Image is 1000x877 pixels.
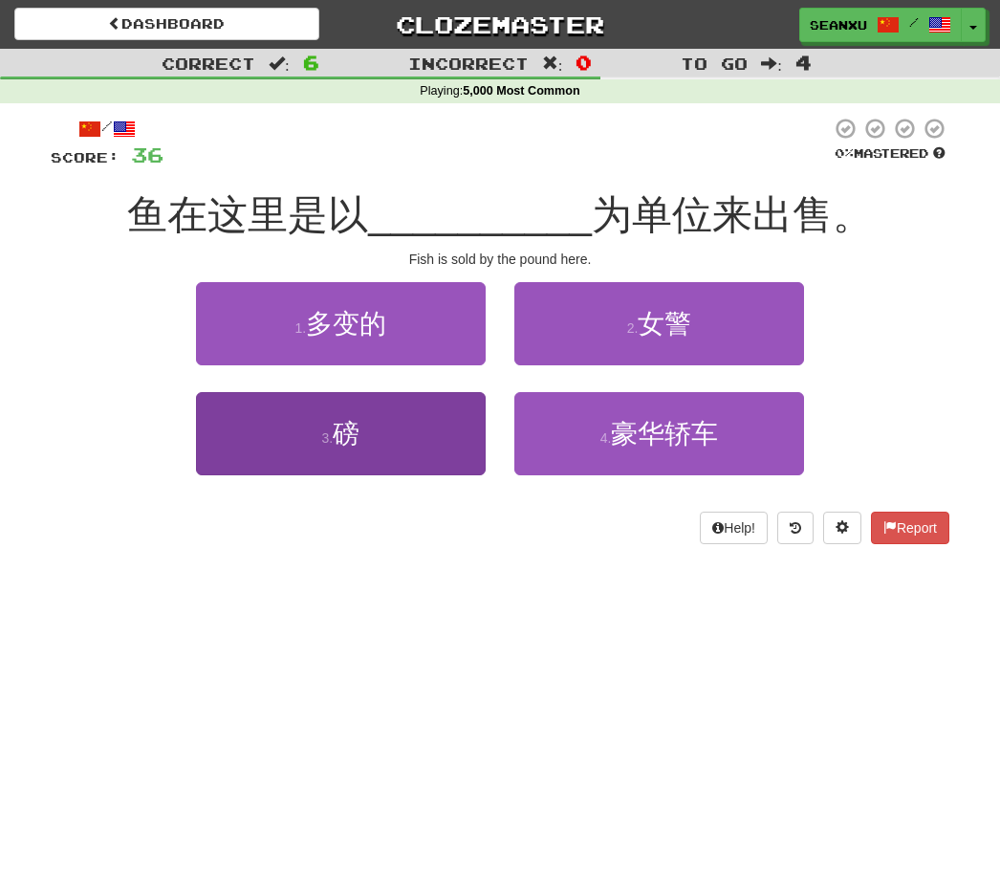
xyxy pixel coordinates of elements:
span: 36 [131,143,163,166]
a: SeanXu / [799,8,962,42]
span: : [542,55,563,72]
span: : [269,55,290,72]
a: Clozemaster [348,8,653,41]
strong: 5,000 Most Common [463,84,579,98]
span: 为单位来出售。 [592,192,873,237]
span: __________ [368,192,592,237]
button: Round history (alt+y) [777,512,814,544]
span: : [761,55,782,72]
div: Fish is sold by the pound here. [51,250,949,269]
div: / [51,117,163,141]
span: / [909,15,919,29]
span: 4 [795,51,812,74]
small: 1 . [294,320,306,336]
span: 豪华轿车 [611,419,718,449]
span: 鱼在这里是以 [127,192,368,237]
span: 6 [303,51,319,74]
small: 2 . [627,320,639,336]
span: 多变的 [306,309,386,339]
div: Mastered [831,145,949,163]
button: 4.豪华轿车 [514,392,804,475]
small: 3 . [321,430,333,446]
button: Help! [700,512,768,544]
small: 4 . [600,430,612,446]
span: 女警 [638,309,691,339]
button: 3.磅 [196,392,486,475]
span: Score: [51,149,120,165]
span: To go [681,54,748,73]
span: 磅 [333,419,359,449]
span: Incorrect [408,54,529,73]
span: Correct [162,54,255,73]
button: 2.女警 [514,282,804,365]
span: 0 [576,51,592,74]
button: Report [871,512,949,544]
a: Dashboard [14,8,319,40]
span: 0 % [835,145,854,161]
button: 1.多变的 [196,282,486,365]
span: SeanXu [810,16,867,33]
